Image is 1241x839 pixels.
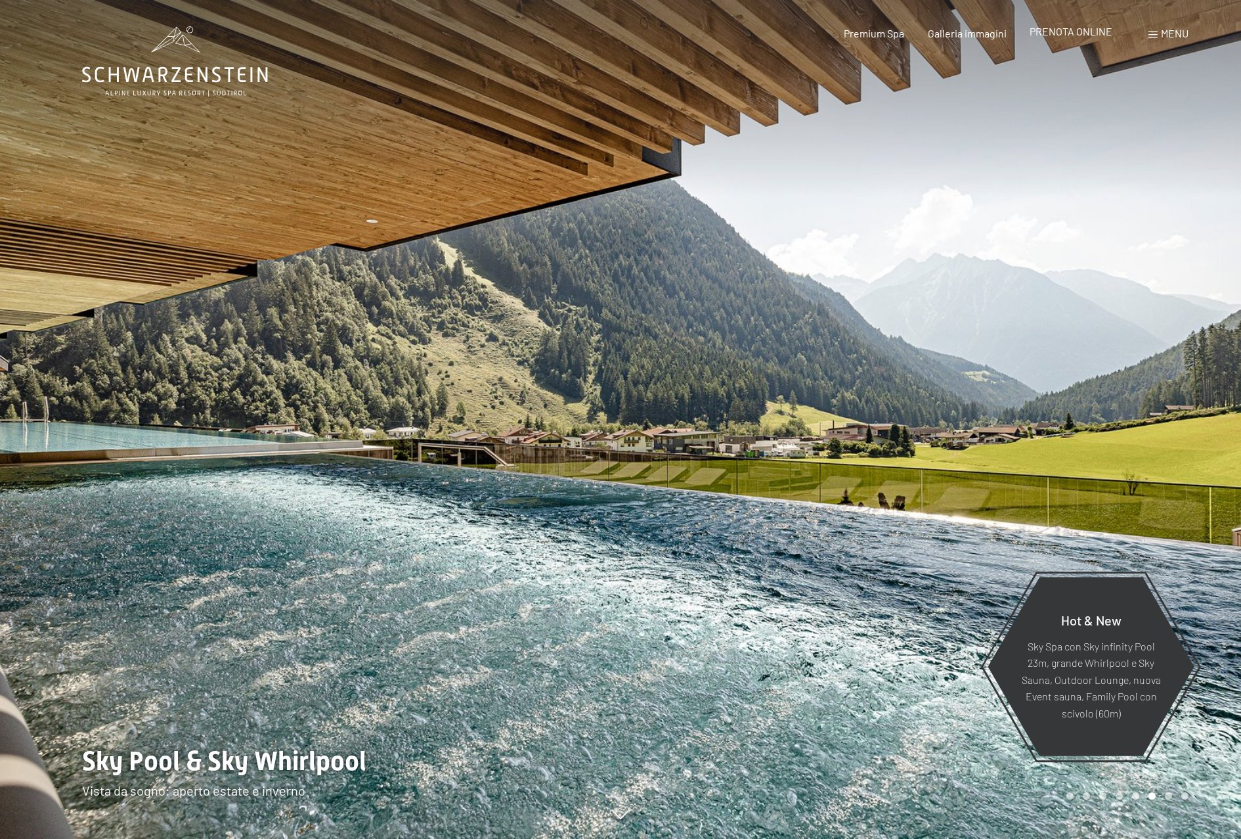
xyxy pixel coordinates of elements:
[1161,27,1188,39] span: Menu
[1062,792,1188,800] div: Carousel Pagination
[1116,792,1123,800] div: Carousel Page 4
[1181,792,1188,800] div: Carousel Page 8
[1083,792,1090,800] div: Carousel Page 2
[1099,792,1106,800] div: Carousel Page 3
[928,27,1007,39] a: Galleria immagini
[1061,612,1121,627] span: Hot & New
[1165,792,1172,800] div: Carousel Page 7
[1148,792,1156,800] div: Carousel Page 6 (Current Slide)
[1066,792,1074,800] div: Carousel Page 1
[1132,792,1139,800] div: Carousel Page 5
[1020,637,1162,721] p: Sky Spa con Sky infinity Pool 23m, grande Whirlpool e Sky Sauna, Outdoor Lounge, nuova Event saun...
[844,27,904,39] a: Premium Spa
[1030,25,1112,37] a: PRENOTA ONLINE
[987,576,1195,757] a: Hot & New Sky Spa con Sky infinity Pool 23m, grande Whirlpool e Sky Sauna, Outdoor Lounge, nuova ...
